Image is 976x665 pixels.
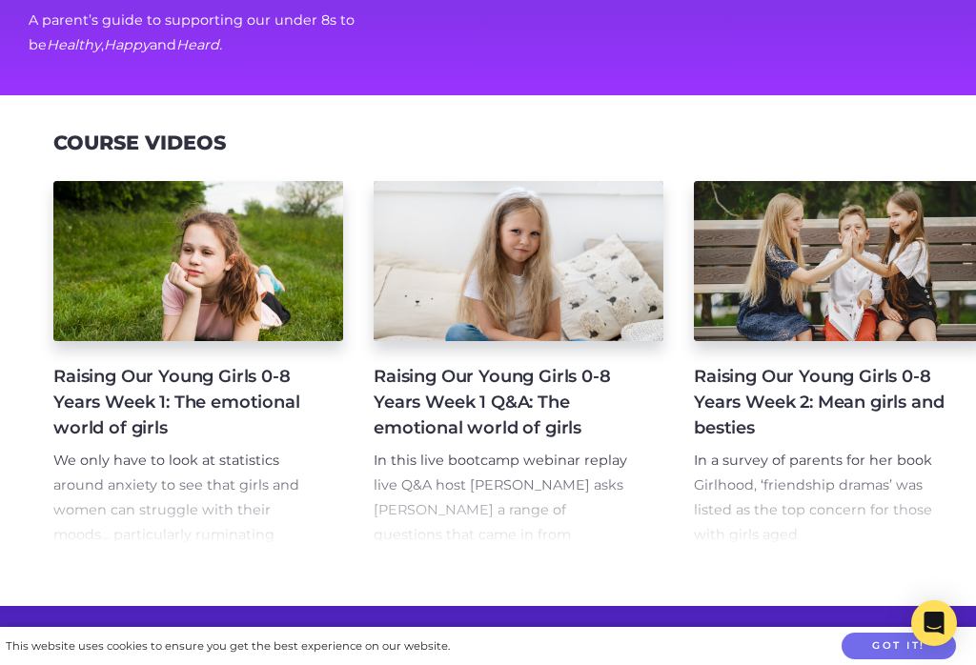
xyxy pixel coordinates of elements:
em: Happy [104,36,150,53]
div: Open Intercom Messenger [911,600,957,646]
h3: Course Videos [53,131,226,155]
a: Raising Our Young Girls 0-8 Years Week 1 Q&A: The emotional world of girls In this live bootcamp ... [374,181,663,547]
h4: Raising Our Young Girls 0-8 Years Week 1 Q&A: The emotional world of girls [374,364,633,441]
em: Healthy [47,36,101,53]
p: In this live bootcamp webinar replay live Q&A host [PERSON_NAME] asks [PERSON_NAME] a range of qu... [374,449,633,646]
h4: Raising Our Young Girls 0-8 Years Week 2: Mean girls and besties [694,364,953,441]
h4: Raising Our Young Girls 0-8 Years Week 1: The emotional world of girls [53,364,313,441]
div: This website uses cookies to ensure you get the best experience on our website. [6,636,450,656]
em: Heard. [176,36,222,53]
p: A parent’s guide to supporting our under 8s to be , and [29,9,427,58]
button: Got it! [842,633,956,660]
a: Raising Our Young Girls 0-8 Years Week 1: The emotional world of girls We only have to look at st... [53,181,343,547]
